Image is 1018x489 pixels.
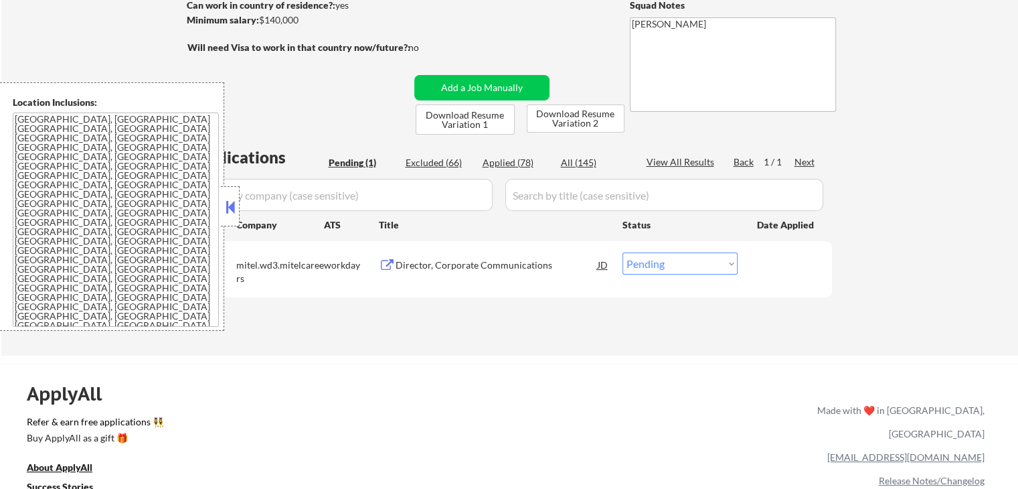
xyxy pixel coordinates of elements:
[27,462,92,473] u: About ApplyAll
[596,253,610,277] div: JD
[27,417,537,431] a: Refer & earn free applications 👯‍♀️
[329,156,396,169] div: Pending (1)
[757,218,816,232] div: Date Applied
[396,259,598,272] div: Director, Corporate Communications
[879,475,985,486] a: Release Notes/Changelog
[324,259,379,272] div: workday
[379,218,610,232] div: Title
[324,218,379,232] div: ATS
[416,104,515,135] button: Download Resume Variation 1
[505,179,823,211] input: Search by title (case sensitive)
[406,156,473,169] div: Excluded (66)
[191,179,493,211] input: Search by company (case sensitive)
[191,149,324,165] div: Applications
[647,155,718,169] div: View All Results
[27,433,161,443] div: Buy ApplyAll as a gift 🎁
[622,212,738,236] div: Status
[414,75,549,100] button: Add a Job Manually
[236,259,324,285] div: mitel.wd3.mitelcareers
[27,431,161,448] a: Buy ApplyAll as a gift 🎁
[187,42,410,53] strong: Will need Visa to work in that country now/future?:
[527,104,624,133] button: Download Resume Variation 2
[13,96,219,109] div: Location Inclusions:
[408,41,446,54] div: no
[187,14,259,25] strong: Minimum salary:
[187,13,410,27] div: $140,000
[812,399,985,445] div: Made with ❤️ in [GEOGRAPHIC_DATA], [GEOGRAPHIC_DATA]
[27,382,117,405] div: ApplyAll
[236,218,324,232] div: Company
[561,156,628,169] div: All (145)
[27,461,111,478] a: About ApplyAll
[483,156,549,169] div: Applied (78)
[794,155,816,169] div: Next
[734,155,755,169] div: Back
[827,451,985,463] a: [EMAIL_ADDRESS][DOMAIN_NAME]
[764,155,794,169] div: 1 / 1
